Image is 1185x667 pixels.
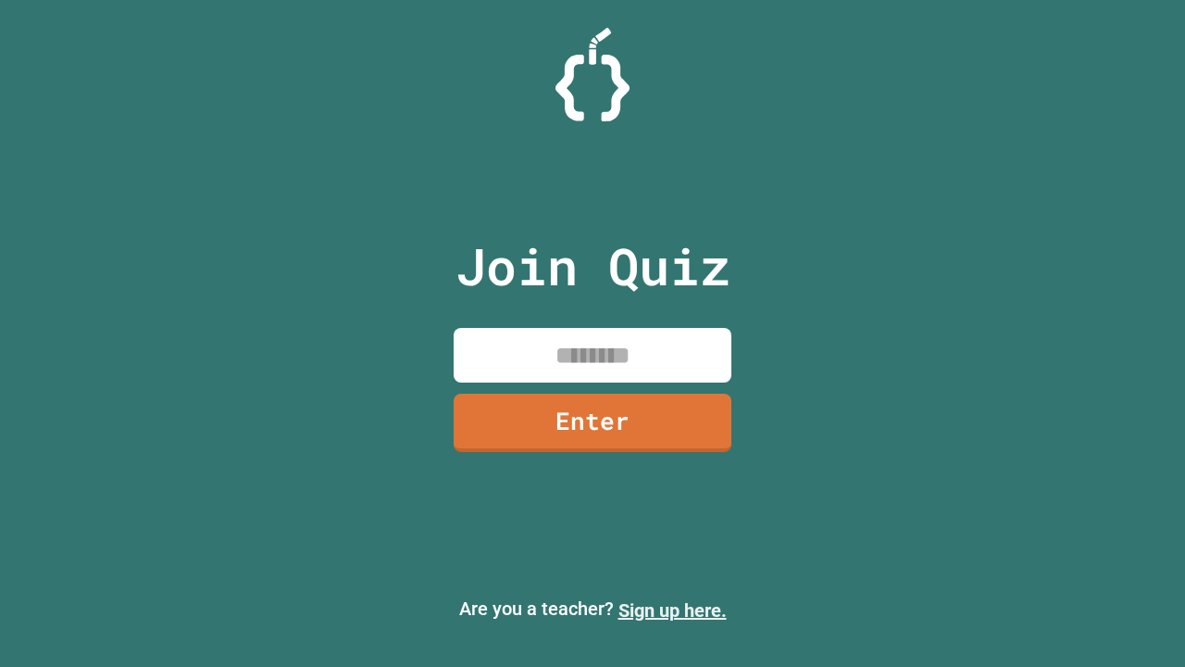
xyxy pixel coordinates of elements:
iframe: chat widget [1107,593,1166,648]
p: Are you a teacher? [15,595,1170,624]
a: Sign up here. [618,599,727,622]
p: Join Quiz [455,228,730,305]
img: Logo.svg [555,28,630,121]
a: Enter [454,394,731,452]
